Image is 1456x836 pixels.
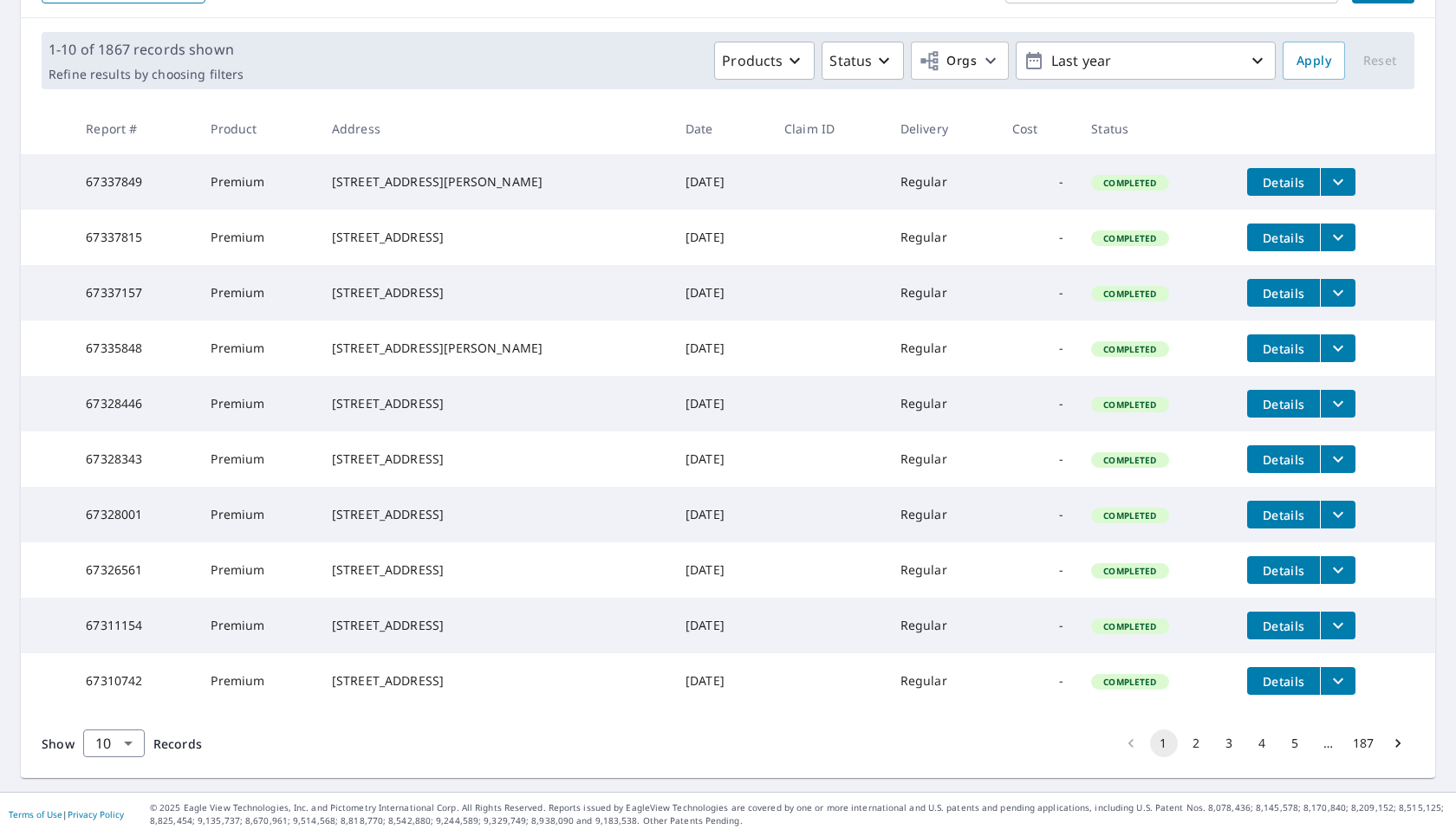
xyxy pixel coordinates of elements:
button: Status [822,42,904,80]
td: - [998,653,1077,709]
th: Report # [72,103,197,154]
div: Show 10 records [83,729,145,757]
button: filesDropdownBtn-67328001 [1320,501,1355,528]
span: Completed [1093,232,1167,244]
button: filesDropdownBtn-67337815 [1320,224,1355,251]
td: Premium [197,431,317,487]
span: Completed [1093,399,1167,411]
td: - [998,487,1077,542]
button: filesDropdownBtn-67328446 [1320,390,1355,418]
button: detailsBtn-67335848 [1247,334,1320,362]
td: Regular [887,653,998,709]
button: Go to page 4 [1249,729,1277,757]
div: [STREET_ADDRESS][PERSON_NAME] [332,173,658,191]
th: Date [672,103,770,154]
button: Go to page 5 [1282,729,1310,757]
span: Details [1258,396,1310,412]
td: Premium [197,154,317,210]
td: - [998,542,1077,598]
div: [STREET_ADDRESS] [332,506,658,523]
p: | [9,809,124,820]
th: Claim ID [770,103,887,154]
button: filesDropdownBtn-67310742 [1320,667,1355,695]
button: Orgs [911,42,1009,80]
th: Status [1077,103,1233,154]
div: [STREET_ADDRESS] [332,450,658,468]
a: Terms of Use [9,808,62,820]
button: filesDropdownBtn-67337849 [1320,168,1355,196]
td: 67337157 [72,265,197,321]
th: Address [318,103,672,154]
td: Premium [197,487,317,542]
div: [STREET_ADDRESS] [332,561,658,579]
td: 67311154 [72,598,197,653]
td: Regular [887,154,998,210]
button: detailsBtn-67328343 [1247,445,1320,473]
td: Premium [197,210,317,265]
td: [DATE] [672,210,770,265]
div: [STREET_ADDRESS][PERSON_NAME] [332,340,658,357]
button: Go to page 187 [1348,729,1379,757]
p: 1-10 of 1867 records shown [49,39,244,60]
button: detailsBtn-67328446 [1247,390,1320,418]
p: Last year [1044,46,1247,76]
button: detailsBtn-67328001 [1247,501,1320,528]
span: Details [1258,174,1310,191]
td: 67335848 [72,321,197,376]
span: Completed [1093,509,1167,522]
td: [DATE] [672,321,770,376]
span: Details [1258,618,1310,634]
button: detailsBtn-67326561 [1247,556,1320,584]
button: filesDropdownBtn-67335848 [1320,334,1355,362]
span: Show [42,736,75,752]
td: 67326561 [72,542,197,598]
span: Records [153,736,202,752]
td: Regular [887,210,998,265]
button: detailsBtn-67310742 [1247,667,1320,695]
td: Regular [887,487,998,542]
td: - [998,598,1077,653]
td: [DATE] [672,487,770,542]
td: Regular [887,321,998,376]
td: 67328446 [72,376,197,431]
button: filesDropdownBtn-67311154 [1320,612,1355,639]
span: Completed [1093,177,1167,189]
span: Completed [1093,565,1167,577]
td: Regular [887,598,998,653]
td: - [998,154,1077,210]
th: Product [197,103,317,154]
td: Premium [197,598,317,653]
td: - [998,265,1077,321]
button: detailsBtn-67337157 [1247,279,1320,307]
span: Completed [1093,288,1167,300]
span: Completed [1093,454,1167,466]
td: 67310742 [72,653,197,709]
td: Premium [197,265,317,321]
p: Refine results by choosing filters [49,67,244,82]
td: Premium [197,321,317,376]
p: Status [829,50,872,71]
span: Details [1258,507,1310,523]
a: Privacy Policy [68,808,124,820]
span: Details [1258,562,1310,579]
td: Premium [197,376,317,431]
td: - [998,431,1077,487]
button: Last year [1016,42,1276,80]
span: Orgs [919,50,977,72]
button: Products [714,42,815,80]
td: - [998,210,1077,265]
span: Apply [1297,50,1331,72]
span: Completed [1093,676,1167,688]
td: 67328001 [72,487,197,542]
span: Completed [1093,620,1167,632]
p: © 2025 Eagle View Technologies, Inc. and Pictometry International Corp. All Rights Reserved. Repo... [150,801,1447,827]
td: 67337815 [72,210,197,265]
td: 67337849 [72,154,197,210]
td: - [998,376,1077,431]
button: Apply [1283,42,1345,80]
td: Regular [887,265,998,321]
button: filesDropdownBtn-67337157 [1320,279,1355,307]
span: Details [1258,230,1310,246]
td: [DATE] [672,265,770,321]
div: [STREET_ADDRESS] [332,395,658,412]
